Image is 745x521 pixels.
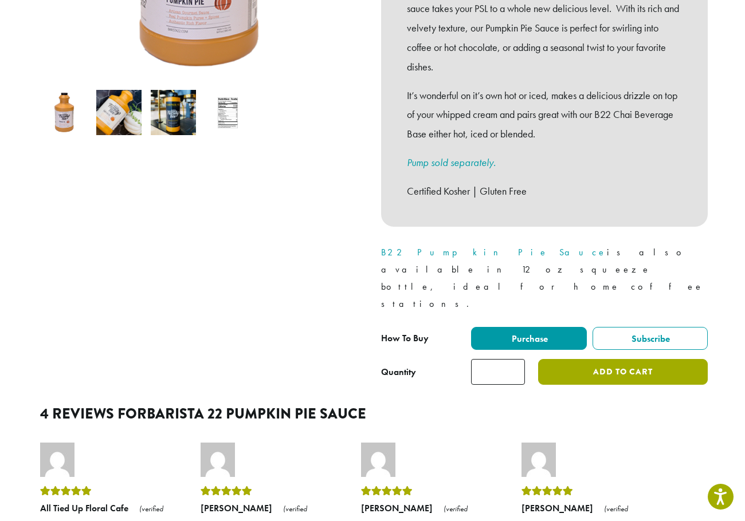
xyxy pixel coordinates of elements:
[381,332,429,344] span: How To Buy
[521,483,653,500] div: Rated 5 out of 5
[361,483,493,500] div: Rated 5 out of 5
[361,502,433,514] strong: [PERSON_NAME]
[630,333,670,345] span: Subscribe
[96,90,142,135] img: Barista 22 Pumpkin Pie Sauce - Image 2
[40,405,705,423] h2: 4 reviews for
[407,156,496,169] a: Pump sold separately.
[471,359,525,385] input: Product quantity
[40,483,172,500] div: Rated 5 out of 5
[381,365,416,379] div: Quantity
[40,502,128,514] strong: All Tied Up Floral Cafe
[407,86,682,144] p: It’s wonderful on it’s own hot or iced, makes a delicious drizzle on top of your whipped cream an...
[381,246,607,258] a: B22 Pumpkin Pie Sauce
[538,359,708,385] button: Add to cart
[151,90,196,135] img: Barista 22 Pumpkin Pie Sauce - Image 3
[205,90,250,135] img: Barista 22 Pumpkin Pie Sauce - Image 4
[521,502,593,514] strong: [PERSON_NAME]
[201,502,272,514] strong: [PERSON_NAME]
[42,90,87,135] img: Barista 22 Pumpkin Pie Sauce
[407,181,682,201] p: Certified Kosher | Gluten Free
[381,244,708,313] p: is also available in 12 oz squeeze bottle, ideal for home coffee stations.
[201,483,332,500] div: Rated 5 out of 5
[147,403,366,424] span: Barista 22 Pumpkin Pie Sauce
[510,333,548,345] span: Purchase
